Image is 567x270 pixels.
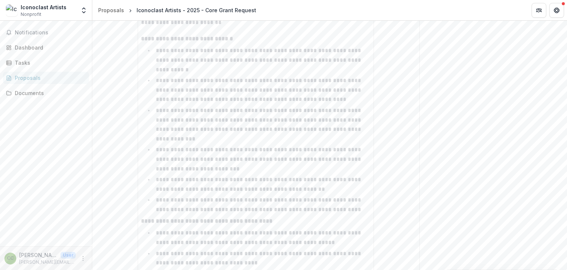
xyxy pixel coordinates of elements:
div: Documents [15,89,83,97]
a: Documents [3,87,89,99]
div: Tasks [15,59,83,67]
p: [PERSON_NAME][EMAIL_ADDRESS][PERSON_NAME][DOMAIN_NAME] [19,259,76,266]
span: Notifications [15,30,86,36]
div: Proposals [98,6,124,14]
div: Dashboard [15,44,83,51]
p: [PERSON_NAME] [19,251,58,259]
a: Proposals [95,5,127,16]
button: Partners [532,3,546,18]
span: Nonprofit [21,11,41,18]
button: More [79,254,87,263]
a: Proposals [3,72,89,84]
nav: breadcrumb [95,5,259,16]
a: Tasks [3,57,89,69]
div: Proposals [15,74,83,82]
p: User [61,252,76,259]
a: Dashboard [3,41,89,54]
button: Open entity switcher [79,3,89,18]
div: Iconoclast Artists - 2025 - Core Grant Request [137,6,256,14]
button: Notifications [3,27,89,38]
button: Get Help [549,3,564,18]
img: Iconoclast Artists [6,4,18,16]
div: Claudia Crane [7,256,14,261]
div: Iconoclast Artists [21,3,66,11]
